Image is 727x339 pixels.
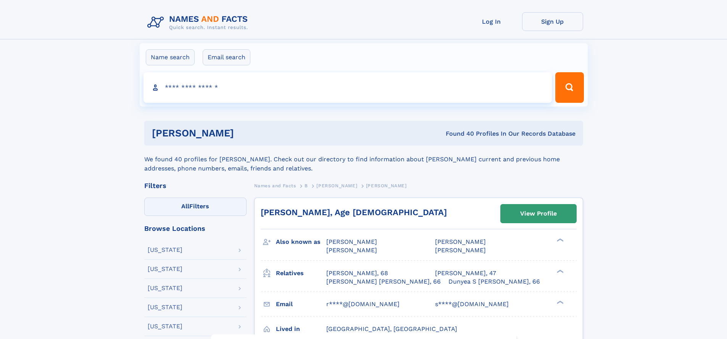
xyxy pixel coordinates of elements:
[148,304,182,310] div: [US_STATE]
[326,325,457,333] span: [GEOGRAPHIC_DATA], [GEOGRAPHIC_DATA]
[435,269,496,277] a: [PERSON_NAME], 47
[555,269,564,274] div: ❯
[276,298,326,311] h3: Email
[555,72,584,103] button: Search Button
[254,181,296,190] a: Names and Facts
[305,181,308,190] a: B
[261,208,447,217] a: [PERSON_NAME], Age [DEMOGRAPHIC_DATA]
[501,204,576,223] a: View Profile
[203,49,250,65] label: Email search
[148,323,182,329] div: [US_STATE]
[144,12,254,33] img: Logo Names and Facts
[555,238,564,243] div: ❯
[461,12,522,31] a: Log In
[144,182,247,189] div: Filters
[555,300,564,305] div: ❯
[305,183,308,188] span: B
[340,130,575,138] div: Found 40 Profiles In Our Records Database
[144,198,247,216] label: Filters
[276,323,326,336] h3: Lived in
[276,235,326,248] h3: Also known as
[448,277,540,286] a: Dunyea S [PERSON_NAME], 66
[143,72,552,103] input: search input
[520,205,557,222] div: View Profile
[181,203,189,210] span: All
[435,238,486,245] span: [PERSON_NAME]
[316,183,357,188] span: [PERSON_NAME]
[144,225,247,232] div: Browse Locations
[316,181,357,190] a: [PERSON_NAME]
[366,183,407,188] span: [PERSON_NAME]
[276,267,326,280] h3: Relatives
[152,128,340,138] h1: [PERSON_NAME]
[148,266,182,272] div: [US_STATE]
[146,49,195,65] label: Name search
[148,247,182,253] div: [US_STATE]
[522,12,583,31] a: Sign Up
[435,247,486,254] span: [PERSON_NAME]
[326,238,377,245] span: [PERSON_NAME]
[326,269,388,277] a: [PERSON_NAME], 68
[144,146,583,173] div: We found 40 profiles for [PERSON_NAME]. Check out our directory to find information about [PERSON...
[148,285,182,291] div: [US_STATE]
[326,247,377,254] span: [PERSON_NAME]
[326,277,441,286] a: [PERSON_NAME] [PERSON_NAME], 66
